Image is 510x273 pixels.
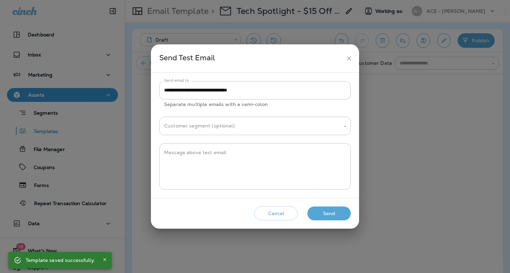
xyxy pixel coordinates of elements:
button: Send [307,206,351,221]
div: Template saved successfully. [26,254,95,266]
div: Send Test Email [159,52,343,65]
button: Cancel [254,206,298,221]
p: Separate multiple emails with a semi-colon [164,100,346,108]
label: Send email to [164,78,189,83]
button: Close [101,255,109,264]
button: Open [342,123,348,130]
button: close [343,52,356,65]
